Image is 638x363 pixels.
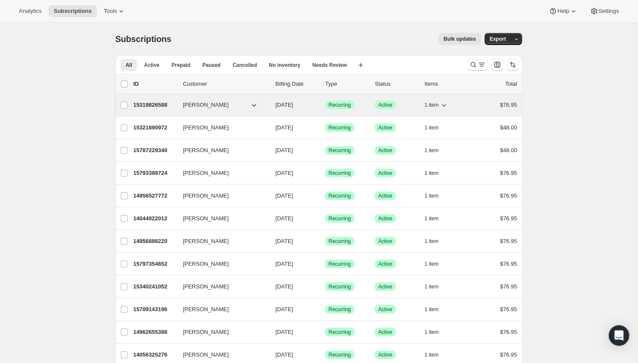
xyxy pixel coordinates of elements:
span: [DATE] [276,215,293,222]
span: 1 item [425,351,439,358]
div: 14956527772[PERSON_NAME][DATE]SuccessRecurringSuccessActive1 item$76.95 [133,190,517,202]
span: Subscriptions [54,8,92,15]
span: [PERSON_NAME] [183,214,229,223]
span: [PERSON_NAME] [183,146,229,155]
p: Status [375,80,418,88]
span: 1 item [425,147,439,154]
button: Customize table column order and visibility [491,59,503,71]
span: 1 item [425,238,439,245]
span: Tools [104,8,117,15]
span: Subscriptions [115,34,171,44]
div: 15319826588[PERSON_NAME][DATE]SuccessRecurringSuccessActive1 item$76.95 [133,99,517,111]
p: ID [133,80,176,88]
p: 15787229340 [133,146,176,155]
button: [PERSON_NAME] [178,166,264,180]
span: $76.95 [500,192,517,199]
span: Recurring [329,215,351,222]
p: Total [506,80,517,88]
div: 14056325276[PERSON_NAME][DATE]SuccessRecurringSuccessActive1 item$76.95 [133,349,517,361]
span: Active [378,351,392,358]
span: [PERSON_NAME] [183,101,229,109]
span: [PERSON_NAME] [183,328,229,336]
p: 14956527772 [133,192,176,200]
button: [PERSON_NAME] [178,234,264,248]
span: Paused [202,62,221,69]
div: 15793389724[PERSON_NAME][DATE]SuccessRecurringSuccessActive1 item$76.95 [133,167,517,179]
button: [PERSON_NAME] [178,212,264,225]
button: 1 item [425,235,448,247]
span: Cancelled [233,62,257,69]
p: 14962655388 [133,328,176,336]
span: Analytics [19,8,42,15]
span: [PERSON_NAME] [183,305,229,314]
span: Active [378,329,392,336]
span: $48.00 [500,124,517,131]
span: [DATE] [276,170,293,176]
span: [DATE] [276,283,293,290]
button: [PERSON_NAME] [178,348,264,362]
span: [DATE] [276,238,293,244]
span: [DATE] [276,192,293,199]
button: 1 item [425,144,448,156]
span: $76.95 [500,329,517,335]
span: [PERSON_NAME] [183,192,229,200]
button: [PERSON_NAME] [178,189,264,203]
span: 1 item [425,102,439,108]
span: $76.95 [500,306,517,312]
span: [PERSON_NAME] [183,123,229,132]
span: [DATE] [276,124,293,131]
span: 1 item [425,215,439,222]
button: [PERSON_NAME] [178,257,264,271]
button: 1 item [425,258,448,270]
span: Active [378,283,392,290]
div: 14962655388[PERSON_NAME][DATE]SuccessRecurringSuccessActive1 item$76.95 [133,326,517,338]
div: Open Intercom Messenger [609,325,629,346]
span: Recurring [329,261,351,267]
button: [PERSON_NAME] [178,325,264,339]
span: [DATE] [276,147,293,153]
button: Tools [99,5,131,17]
span: $76.95 [500,170,517,176]
button: 1 item [425,167,448,179]
span: $48.00 [500,147,517,153]
span: Active [378,215,392,222]
span: Active [144,62,159,69]
button: Help [544,5,583,17]
span: [PERSON_NAME] [183,169,229,177]
span: Recurring [329,192,351,199]
span: 1 item [425,306,439,313]
span: Recurring [329,147,351,154]
span: Recurring [329,124,351,131]
span: Help [557,8,569,15]
span: Export [490,36,506,42]
p: 15793389724 [133,169,176,177]
span: 1 item [425,261,439,267]
span: Active [378,192,392,199]
p: 15319826588 [133,101,176,109]
span: $76.95 [500,283,517,290]
div: Items [425,80,467,88]
span: All [126,62,132,69]
span: No inventory [269,62,300,69]
button: Bulk updates [439,33,481,45]
span: Recurring [329,306,351,313]
span: [PERSON_NAME] [183,260,229,268]
button: [PERSON_NAME] [178,280,264,294]
div: 15787229340[PERSON_NAME][DATE]SuccessRecurringSuccessActive1 item$48.00 [133,144,517,156]
button: Analytics [14,5,47,17]
span: Recurring [329,329,351,336]
span: 1 item [425,192,439,199]
p: Customer [183,80,269,88]
button: [PERSON_NAME] [178,121,264,135]
button: Subscriptions [48,5,97,17]
div: 14956888220[PERSON_NAME][DATE]SuccessRecurringSuccessActive1 item$76.95 [133,235,517,247]
button: 1 item [425,303,448,315]
span: $76.95 [500,351,517,358]
div: 15797354652[PERSON_NAME][DATE]SuccessRecurringSuccessActive1 item$76.95 [133,258,517,270]
button: [PERSON_NAME] [178,98,264,112]
span: 1 item [425,283,439,290]
button: Settings [585,5,624,17]
span: [DATE] [276,102,293,108]
span: Needs Review [312,62,347,69]
span: $76.95 [500,261,517,267]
